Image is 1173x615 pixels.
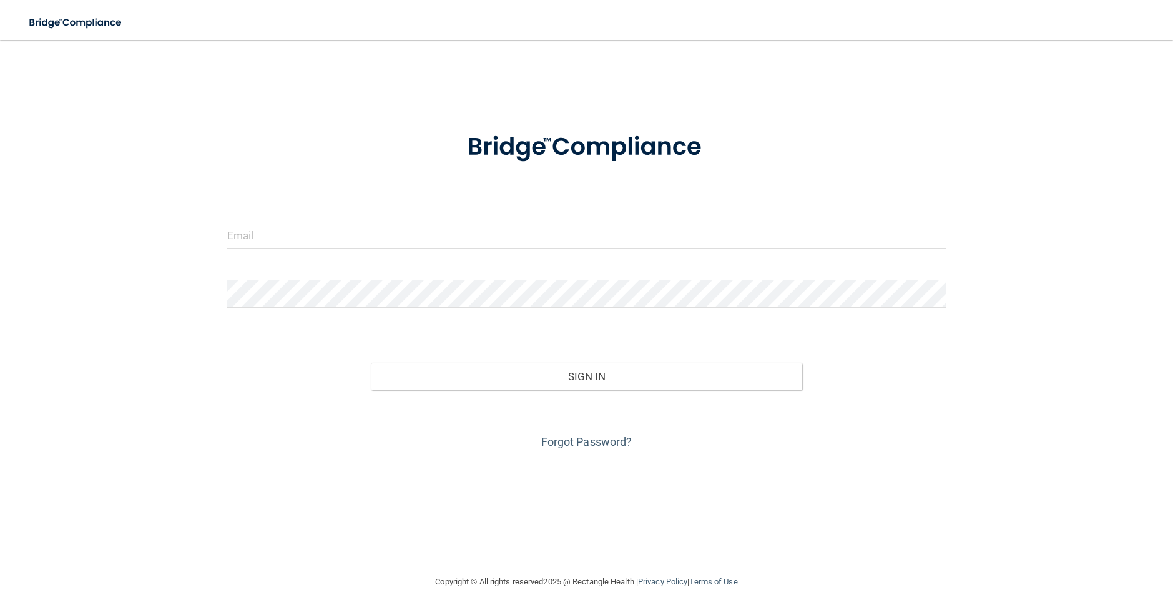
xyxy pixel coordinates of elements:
div: Copyright © All rights reserved 2025 @ Rectangle Health | | [359,562,815,602]
input: Email [227,221,946,249]
button: Sign In [371,363,802,390]
img: bridge_compliance_login_screen.278c3ca4.svg [19,10,134,36]
a: Privacy Policy [638,577,687,586]
a: Forgot Password? [541,435,632,448]
img: bridge_compliance_login_screen.278c3ca4.svg [441,115,732,180]
a: Terms of Use [689,577,737,586]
